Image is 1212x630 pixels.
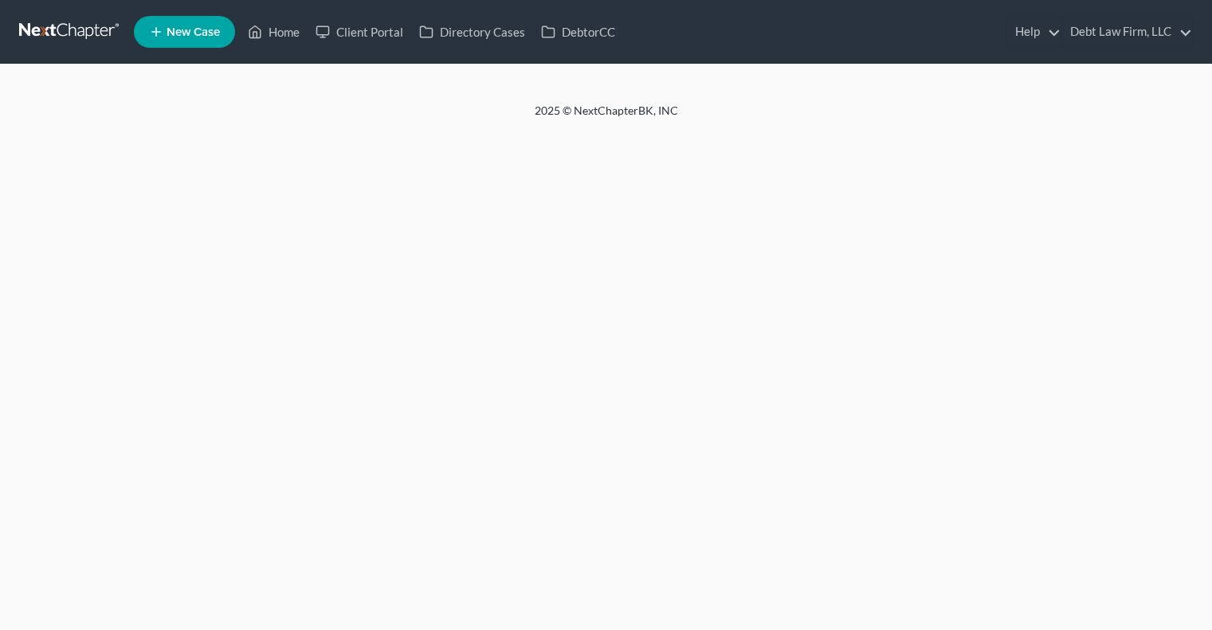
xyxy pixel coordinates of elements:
a: Debt Law Firm, LLC [1062,18,1192,46]
new-legal-case-button: New Case [134,16,235,48]
a: Directory Cases [411,18,533,46]
a: Client Portal [308,18,411,46]
a: Home [240,18,308,46]
div: 2025 © NextChapterBK, INC [152,103,1061,131]
a: DebtorCC [533,18,623,46]
a: Help [1007,18,1061,46]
